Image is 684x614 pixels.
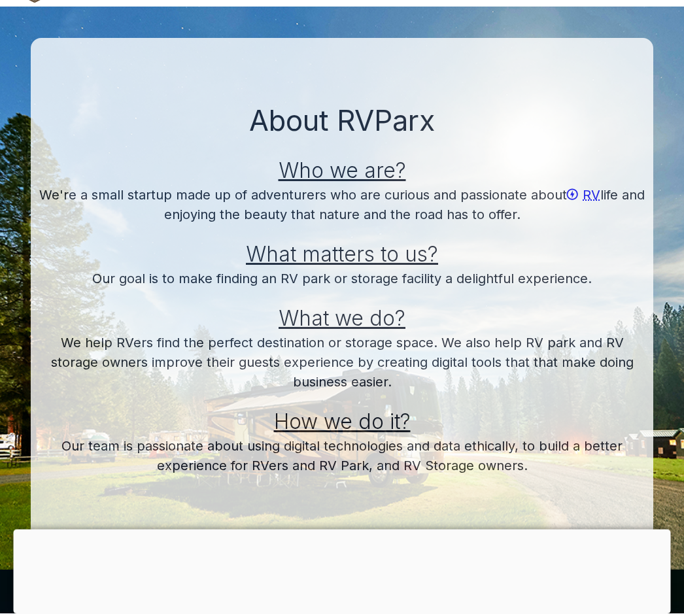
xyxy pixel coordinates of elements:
h2: What we do? [36,289,648,333]
iframe: Advertisement [14,530,671,611]
p: Our team is passionate about using digital technologies and data ethically, to build a better exp... [36,437,648,476]
h2: How we do it? [36,392,648,437]
p: We're a small startup made up of adventurers who are curious and passionate about life and enjoyi... [36,186,648,225]
p: We help RVers find the perfect destination or storage space. We also help RV park and RV storage ... [36,333,648,392]
h1: About RVParx [36,101,648,141]
a: RV [567,188,600,203]
h2: Who we are? [36,141,648,186]
h2: What matters to us? [36,225,648,269]
p: Our goal is to make finding an RV park or storage facility a delightful experience. [36,269,648,289]
span: RV [583,188,600,203]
